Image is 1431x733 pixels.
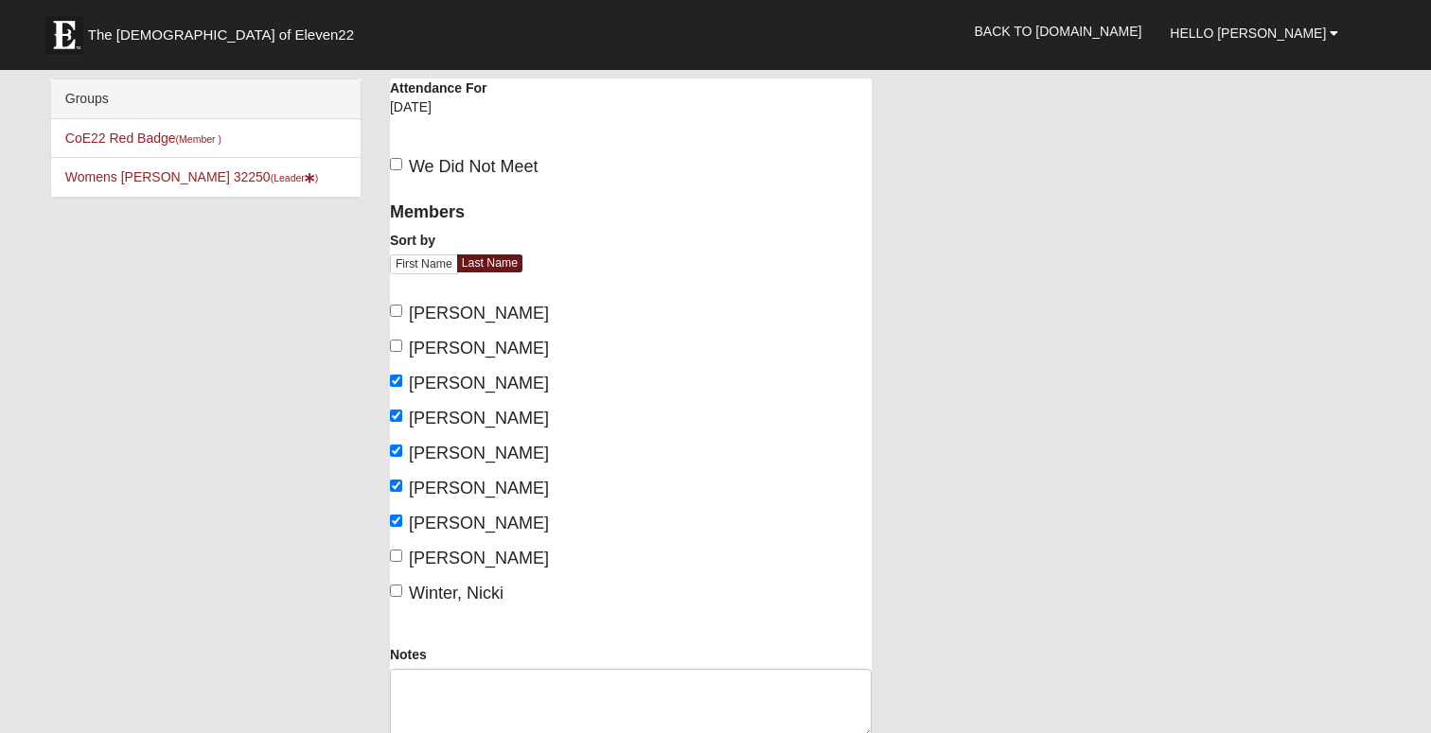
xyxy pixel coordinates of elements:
[409,409,549,428] span: [PERSON_NAME]
[409,584,503,602] span: Winter, Nicki
[65,131,221,146] a: CoE22 Red Badge(Member )
[409,157,539,176] span: We Did Not Meet
[390,585,402,597] input: Winter, Nicki
[390,645,427,664] label: Notes
[176,133,221,145] small: (Member )
[390,375,402,387] input: [PERSON_NAME]
[271,172,319,183] small: (Leader )
[390,79,487,97] label: Attendance For
[390,445,402,457] input: [PERSON_NAME]
[409,374,549,393] span: [PERSON_NAME]
[390,231,435,250] label: Sort by
[51,79,361,119] div: Groups
[390,410,402,422] input: [PERSON_NAME]
[390,550,402,562] input: [PERSON_NAME]
[390,97,489,130] div: [DATE]
[390,254,458,274] a: First Name
[457,254,522,272] a: Last Name
[409,339,549,358] span: [PERSON_NAME]
[88,26,354,44] span: The [DEMOGRAPHIC_DATA] of Eleven22
[45,16,83,54] img: Eleven22 logo
[409,444,549,462] span: [PERSON_NAME]
[409,549,549,567] span: [PERSON_NAME]
[409,304,549,323] span: [PERSON_NAME]
[390,340,402,352] input: [PERSON_NAME]
[65,169,319,184] a: Womens [PERSON_NAME] 32250(Leader)
[409,514,549,532] span: [PERSON_NAME]
[1170,26,1326,41] span: Hello [PERSON_NAME]
[409,479,549,497] span: [PERSON_NAME]
[36,7,415,54] a: The [DEMOGRAPHIC_DATA] of Eleven22
[390,515,402,527] input: [PERSON_NAME]
[961,8,1157,55] a: Back to [DOMAIN_NAME]
[1156,9,1352,57] a: Hello [PERSON_NAME]
[390,480,402,492] input: [PERSON_NAME]
[390,202,616,223] h4: Members
[390,305,402,317] input: [PERSON_NAME]
[390,158,402,170] input: We Did Not Meet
